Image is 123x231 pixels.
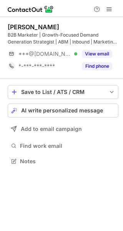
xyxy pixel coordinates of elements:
[8,5,54,14] img: ContactOut v5.3.10
[82,50,112,58] button: Reveal Button
[21,126,82,132] span: Add to email campaign
[21,107,103,114] span: AI write personalized message
[82,62,112,70] button: Reveal Button
[20,142,115,149] span: Find work email
[8,104,118,117] button: AI write personalized message
[20,158,115,165] span: Notes
[8,23,59,31] div: [PERSON_NAME]
[8,85,118,99] button: save-profile-one-click
[8,122,118,136] button: Add to email campaign
[21,89,105,95] div: Save to List / ATS / CRM
[8,156,118,167] button: Notes
[18,50,71,57] span: ***@[DOMAIN_NAME]
[8,32,118,45] div: B2B Marketer | Growth-Focused Demand Generation Strategist | ABM | Inbound | Marketing Automation
[8,141,118,151] button: Find work email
